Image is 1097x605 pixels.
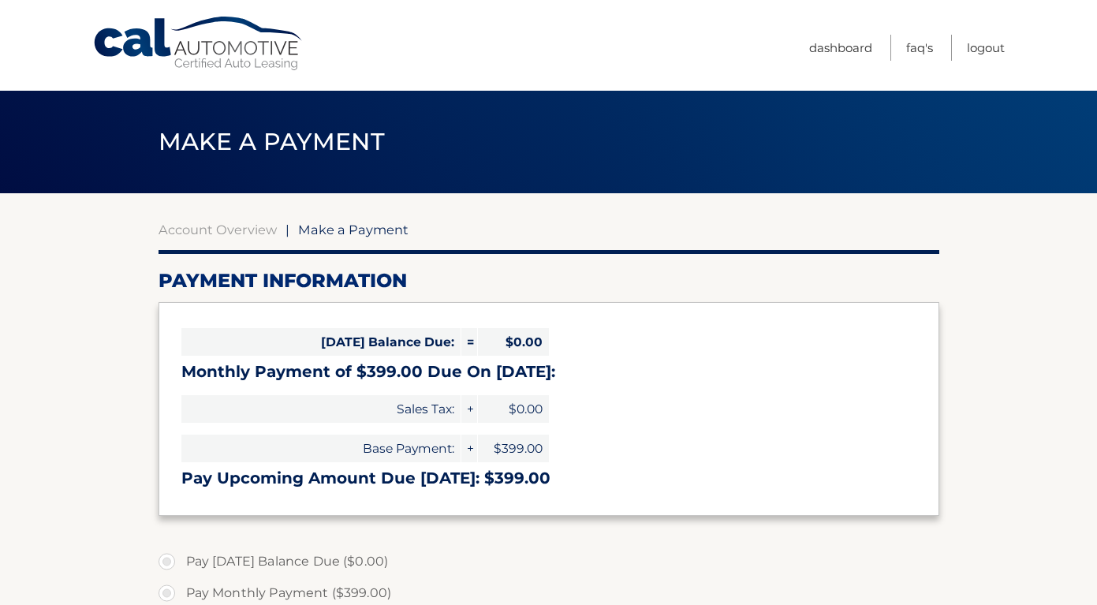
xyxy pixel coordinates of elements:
[181,435,461,462] span: Base Payment:
[478,328,549,356] span: $0.00
[159,222,277,237] a: Account Overview
[159,127,385,156] span: Make a Payment
[92,16,305,72] a: Cal Automotive
[181,395,461,423] span: Sales Tax:
[461,395,477,423] span: +
[181,328,461,356] span: [DATE] Balance Due:
[906,35,933,61] a: FAQ's
[461,328,477,356] span: =
[159,269,939,293] h2: Payment Information
[478,435,549,462] span: $399.00
[159,546,939,577] label: Pay [DATE] Balance Due ($0.00)
[967,35,1005,61] a: Logout
[478,395,549,423] span: $0.00
[809,35,872,61] a: Dashboard
[285,222,289,237] span: |
[298,222,409,237] span: Make a Payment
[181,362,916,382] h3: Monthly Payment of $399.00 Due On [DATE]:
[461,435,477,462] span: +
[181,469,916,488] h3: Pay Upcoming Amount Due [DATE]: $399.00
